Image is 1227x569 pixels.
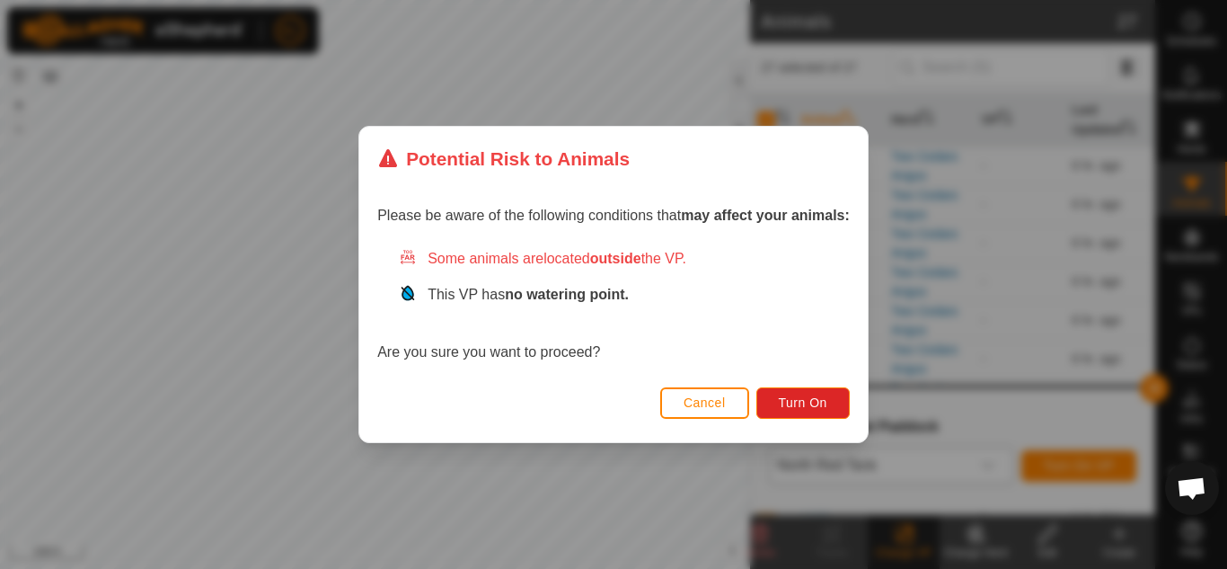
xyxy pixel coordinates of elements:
strong: may affect your animals: [681,208,850,223]
strong: no watering point. [505,287,629,302]
div: Open chat [1165,461,1219,515]
div: Potential Risk to Animals [377,145,630,173]
span: Turn On [779,396,827,410]
div: Some animals are [399,248,850,270]
button: Turn On [756,387,850,419]
strong: outside [590,251,641,266]
span: This VP has [428,287,629,302]
span: located the VP. [543,251,686,266]
span: Cancel [684,396,726,410]
div: Are you sure you want to proceed? [377,248,850,363]
button: Cancel [660,387,749,419]
span: Please be aware of the following conditions that [377,208,850,223]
